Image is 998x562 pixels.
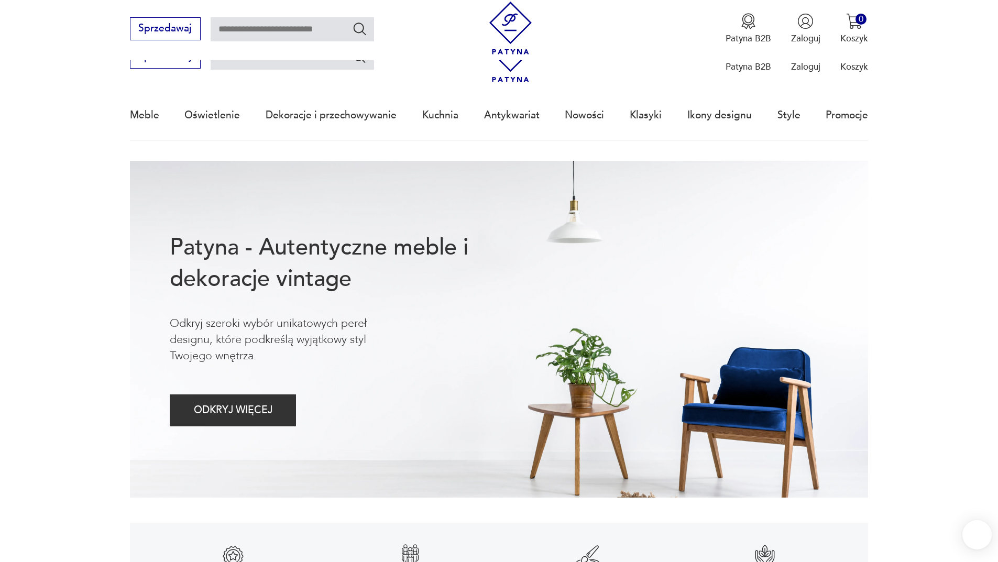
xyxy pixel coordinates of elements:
p: Patyna B2B [726,61,771,73]
p: Zaloguj [791,61,820,73]
p: Zaloguj [791,32,820,45]
a: Antykwariat [484,91,540,139]
a: Dekoracje i przechowywanie [266,91,397,139]
a: Nowości [565,91,604,139]
h1: Patyna - Autentyczne meble i dekoracje vintage [170,232,509,295]
a: Oświetlenie [184,91,240,139]
a: Ikony designu [687,91,752,139]
a: Style [777,91,800,139]
button: Szukaj [352,21,367,36]
a: Sprzedawaj [130,25,201,34]
img: Ikonka użytkownika [797,13,814,29]
button: Sprzedawaj [130,17,201,40]
a: Kuchnia [422,91,458,139]
a: ODKRYJ WIĘCEJ [170,407,296,415]
a: Promocje [826,91,868,139]
button: 0Koszyk [840,13,868,45]
p: Odkryj szeroki wybór unikatowych pereł designu, które podkreślą wyjątkowy styl Twojego wnętrza. [170,315,409,365]
iframe: Smartsupp widget button [962,520,992,549]
button: Szukaj [352,49,367,64]
p: Koszyk [840,32,868,45]
p: Patyna B2B [726,32,771,45]
img: Patyna - sklep z meblami i dekoracjami vintage [484,2,537,54]
a: Ikona medaluPatyna B2B [726,13,771,45]
button: Zaloguj [791,13,820,45]
button: Patyna B2B [726,13,771,45]
a: Klasyki [630,91,662,139]
img: Ikona koszyka [846,13,862,29]
p: Koszyk [840,61,868,73]
a: Sprzedawaj [130,53,201,62]
div: 0 [856,14,867,25]
img: Ikona medalu [740,13,756,29]
button: ODKRYJ WIĘCEJ [170,394,296,426]
a: Meble [130,91,159,139]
